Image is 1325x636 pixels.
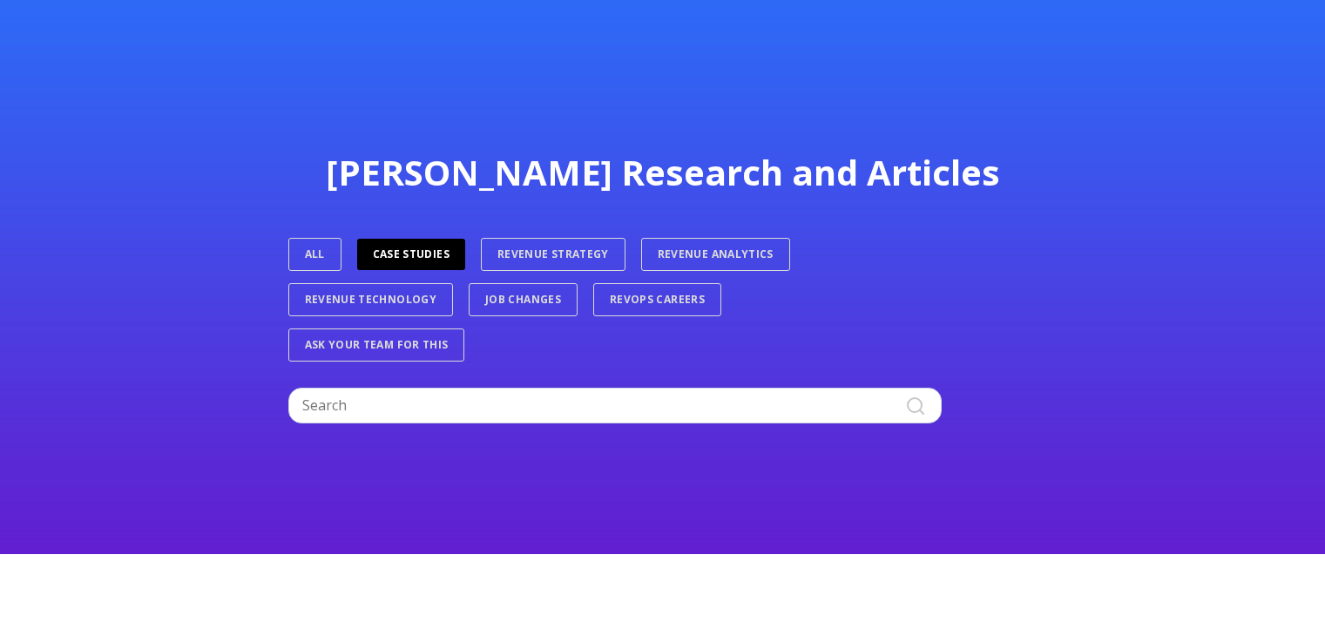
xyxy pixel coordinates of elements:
[641,238,790,271] a: Revenue Analytics
[288,328,465,362] a: Ask Your Team For This
[288,283,453,316] a: Revenue Technology
[326,148,1000,196] span: [PERSON_NAME] Research and Articles
[469,283,578,316] a: Job Changes
[593,283,721,316] a: RevOps Careers
[288,238,341,271] a: ALL
[357,239,465,270] a: Case Studies
[288,388,942,423] input: Search
[481,238,625,271] a: Revenue Strategy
